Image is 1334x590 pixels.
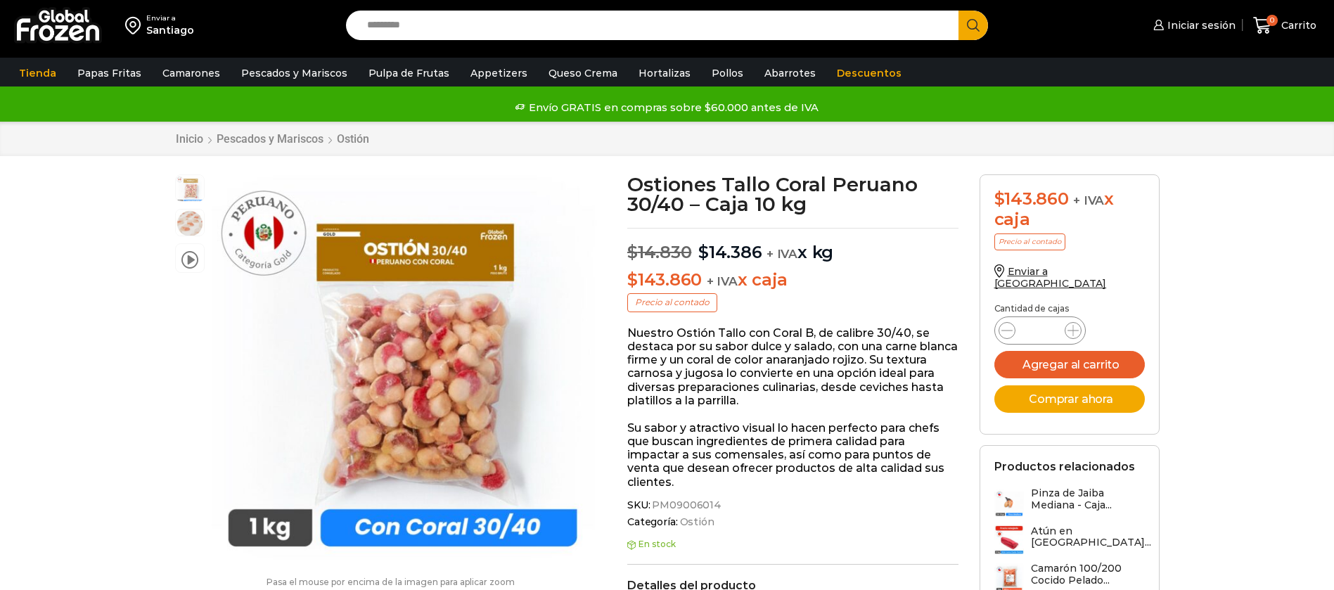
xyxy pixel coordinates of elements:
a: Descuentos [830,60,909,86]
span: + IVA [1073,193,1104,207]
p: Su sabor y atractivo visual lo hacen perfecto para chefs que buscan ingredientes de primera calid... [627,421,958,489]
a: Appetizers [463,60,534,86]
a: Ostión [678,516,714,528]
span: SKU: [627,499,958,511]
div: Santiago [146,23,194,37]
bdi: 14.830 [627,242,691,262]
span: + IVA [707,274,738,288]
span: + IVA [767,247,797,261]
button: Search button [958,11,988,40]
a: Camarones [155,60,227,86]
bdi: 143.860 [627,269,702,290]
p: Cantidad de cajas [994,304,1145,314]
span: 0 [1266,15,1278,26]
button: Comprar ahora [994,385,1145,413]
input: Product quantity [1027,321,1053,340]
span: Carrito [1278,18,1316,32]
h1: Ostiones Tallo Coral Peruano 30/40 – Caja 10 kg [627,174,958,214]
a: Pollos [705,60,750,86]
span: $ [627,269,638,290]
a: Pescados y Mariscos [216,132,324,146]
a: Queso Crema [541,60,624,86]
a: Enviar a [GEOGRAPHIC_DATA] [994,265,1107,290]
a: Iniciar sesión [1150,11,1236,39]
bdi: 143.860 [994,188,1069,209]
bdi: 14.386 [698,242,762,262]
a: Atún en [GEOGRAPHIC_DATA]... [994,525,1151,556]
span: ostion tallo coral [176,210,204,238]
a: Ostión [336,132,370,146]
p: Precio al contado [627,293,717,312]
p: Nuestro Ostión Tallo con Coral B, de calibre 30/40, se destaca por su sabor dulce y salado, con u... [627,326,958,407]
span: $ [994,188,1005,209]
span: PM09006014 [650,499,721,511]
p: x caja [627,270,958,290]
p: x kg [627,228,958,263]
a: Hortalizas [631,60,698,86]
a: Papas Fritas [70,60,148,86]
p: En stock [627,539,958,549]
nav: Breadcrumb [175,132,370,146]
div: Enviar a [146,13,194,23]
span: Categoría: [627,516,958,528]
p: Pasa el mouse por encima de la imagen para aplicar zoom [175,577,607,587]
h3: Camarón 100/200 Cocido Pelado... [1031,563,1145,586]
a: Inicio [175,132,204,146]
a: Pinza de Jaiba Mediana - Caja... [994,487,1145,518]
a: Tienda [12,60,63,86]
p: Precio al contado [994,233,1065,250]
button: Agregar al carrito [994,351,1145,378]
span: $ [627,242,638,262]
a: 0 Carrito [1250,9,1320,42]
span: $ [698,242,709,262]
h3: Atún en [GEOGRAPHIC_DATA]... [1031,525,1151,549]
h2: Productos relacionados [994,460,1135,473]
img: address-field-icon.svg [125,13,146,37]
div: x caja [994,189,1145,230]
a: Pulpa de Frutas [361,60,456,86]
span: Iniciar sesión [1164,18,1236,32]
a: Abarrotes [757,60,823,86]
h3: Pinza de Jaiba Mediana - Caja... [1031,487,1145,511]
span: ostion coral 30:40 [176,175,204,203]
a: Pescados y Mariscos [234,60,354,86]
